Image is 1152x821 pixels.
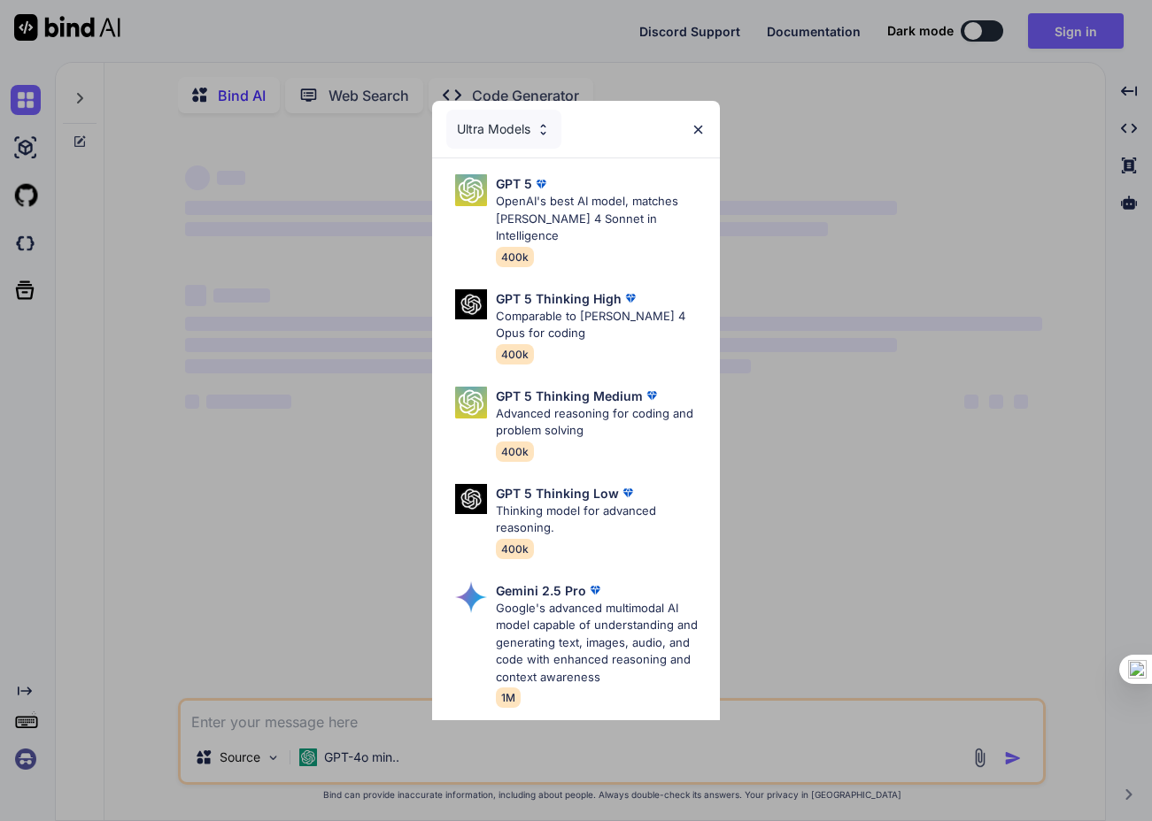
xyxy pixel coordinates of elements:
img: Pick Models [455,484,487,515]
img: premium [586,581,604,599]
p: Gemini 2.5 Pro [496,581,586,600]
img: Pick Models [455,289,487,320]
p: GPT 5 Thinking Medium [496,387,643,405]
p: GPT 5 Thinking Low [496,484,619,503]
img: one_i.png [1128,660,1147,679]
img: premium [532,175,550,193]
img: premium [622,289,639,307]
p: GPT 5 [496,174,532,193]
span: 400k [496,247,534,267]
span: 400k [496,441,534,462]
p: Thinking model for advanced reasoning. [496,503,706,537]
span: 400k [496,344,534,364]
p: Google's advanced multimodal AI model capable of understanding and generating text, images, audio... [496,600,706,687]
img: Pick Models [455,581,487,613]
div: Ultra Models [446,110,561,149]
img: Pick Models [455,387,487,418]
img: premium [619,484,637,502]
img: close [691,122,706,137]
img: Pick Models [536,122,551,137]
span: 1M [496,687,521,708]
p: OpenAI's best AI model, matches [PERSON_NAME] 4 Sonnet in Intelligence [496,193,706,245]
p: Advanced reasoning for coding and problem solving [496,405,706,440]
p: GPT 5 Thinking High [496,289,622,308]
span: 400k [496,539,534,559]
p: Comparable to [PERSON_NAME] 4 Opus for coding [496,308,706,342]
img: Pick Models [455,174,487,206]
img: premium [643,387,661,404]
